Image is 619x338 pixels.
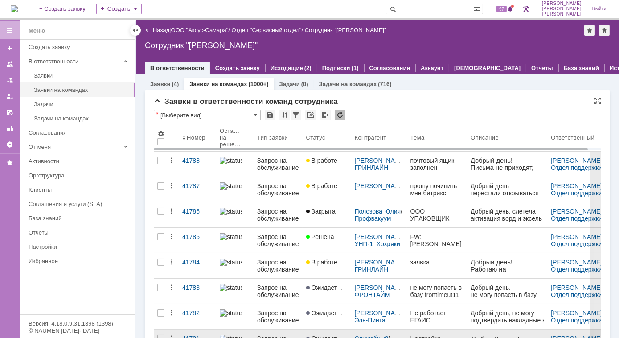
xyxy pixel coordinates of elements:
[182,259,213,266] div: 41784
[584,25,595,36] div: Добавить в избранное
[303,124,351,152] th: Статус
[6,293,7,300] span: .
[496,6,507,12] span: 97
[12,133,27,140] b: 67312
[551,284,602,291] a: [PERSON_NAME]
[551,208,604,222] div: /
[18,86,330,190] li: Описание проблемы: Просьба разобраться с приложением Adobe Acrobat. При открытии любого документа...
[15,114,67,121] a: [DOMAIN_NAME]
[3,121,17,136] a: Отчеты
[421,65,443,71] a: Аккаунт
[551,134,594,141] div: Ответственный
[172,81,179,87] div: (4)
[32,225,33,231] span: ,
[407,152,467,177] a: почтовый ящик заполнен
[551,309,604,324] div: /
[179,202,216,227] a: 41786
[306,309,394,317] span: Ожидает ответа контрагента
[18,101,330,189] img: download
[407,253,467,278] a: заявка
[551,284,604,298] div: /
[29,321,127,326] div: Версия: 4.18.0.9.31.1398 (1398)
[25,169,134,182] a: Оргструктура
[254,177,303,202] a: Запрос на обслуживание
[168,157,175,164] div: Действия
[355,134,388,141] div: Контрагент
[216,279,254,304] a: statusbar-100 (1).png
[291,110,301,120] div: Фильтрация...
[27,104,33,112] span: @
[355,240,403,269] a: УНП-1_Хохряки Пермяки Кошели (Нижневартовск)
[53,223,58,228] span: oil
[305,110,316,120] div: Скопировать ссылку на список
[12,107,61,114] span: :
[145,41,610,50] div: Сотрудник "[PERSON_NAME]"
[29,243,130,250] div: Настройки
[25,211,134,225] a: База знаний
[46,156,51,162] span: @
[257,157,299,171] div: Запрос на обслуживание
[29,172,130,179] div: Оргструктура
[168,309,175,317] div: Действия
[182,182,213,190] div: 41787
[76,278,77,284] span: |
[168,182,175,190] div: Действия
[355,284,406,291] a: [PERSON_NAME]
[551,259,602,266] a: [PERSON_NAME]
[355,157,406,164] a: [PERSON_NAME]
[29,25,45,36] div: Меню
[29,201,130,207] div: Соглашения и услуги (SLA)
[407,228,467,253] a: FW: [PERSON_NAME] 41726 [PERSON_NAME]
[18,101,74,108] span: [PHONE_NUMBER]
[4,71,153,79] span: 4. Серийный или инвентарный № оборудования
[179,228,216,253] a: 41785
[61,156,67,162] span: oil
[179,253,216,278] a: 41784
[220,208,242,215] img: statusbar-100 (1).png
[4,148,49,155] span: [PERSON_NAME]
[265,110,275,120] div: Сохранить вид
[254,304,303,329] a: Запрос на обслуживание
[171,27,229,33] a: ООО "Аксус-Самара"
[551,317,604,331] a: Отдел поддержки пользователей
[30,97,134,111] a: Задачи
[25,183,134,197] a: Клиенты
[157,130,164,137] span: Настройки
[471,134,499,141] div: Описание
[11,5,18,12] img: logo
[29,186,130,193] div: Клиенты
[18,41,330,48] li: Заявитель: [PERSON_NAME]
[3,105,17,120] a: Мои согласования
[70,286,77,292] span: ipc
[49,148,51,155] span: .
[551,182,604,197] div: /
[355,259,406,266] a: [PERSON_NAME]
[7,293,12,300] span: ru
[4,152,77,159] span: 7. Описание проблемы
[355,157,403,171] div: /
[220,182,242,190] img: statusbar-100 (1).png
[4,81,136,96] span: 5. Модель оборудования и уникальном идентификационном номере ООО «Аксус»
[220,259,242,266] img: statusbar-100 (1).png
[542,6,582,12] span: [PERSON_NAME]
[279,81,300,87] a: Задачи
[216,152,254,177] a: statusbar-100 (1).png
[271,65,303,71] a: Исходящие
[551,208,602,215] a: [PERSON_NAME]
[407,279,467,304] a: не могу попасть в базу frontimeut11
[303,279,351,304] a: Ожидает ответа контрагента
[551,190,604,204] a: Отдел поддержки пользователей
[303,202,351,227] a: Закрыта
[30,69,134,82] a: Заявки
[29,215,130,222] div: База знаний
[4,91,115,98] span: 2. Заявитель (ФИО пользователя)
[551,291,604,305] a: Отдел поддержки пользователей
[182,309,213,317] div: 41782
[216,177,254,202] a: statusbar-100 (1).png
[257,259,299,273] div: Запрос на обслуживание
[355,208,403,222] div: /
[254,279,303,304] a: Запрос на обслуживание
[378,81,391,87] div: (716)
[521,4,531,14] a: Перейти в интерфейс администратора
